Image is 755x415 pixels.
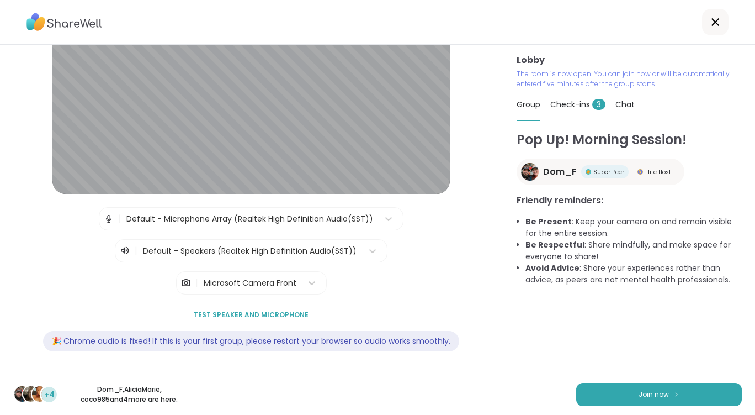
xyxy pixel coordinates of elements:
span: Test speaker and microphone [194,310,309,320]
b: Avoid Advice [525,262,579,274]
img: Camera [181,272,191,294]
span: Group [517,99,540,110]
img: coco985 [32,386,47,402]
span: 3 [592,99,605,110]
span: Super Peer [593,168,624,176]
button: Join now [576,383,742,406]
h1: Pop Up! Morning Session! [517,130,742,150]
img: Super Peer [586,169,591,175]
button: Test speaker and microphone [189,303,313,327]
span: Join now [639,390,669,400]
p: The room is now open. You can join now or will be automatically entered five minutes after the gr... [517,69,742,89]
a: Dom_FDom_FSuper PeerSuper PeerElite HostElite Host [517,159,684,185]
img: Elite Host [637,169,643,175]
p: Dom_F , AliciaMarie , coco985 and 4 more are here. [67,385,191,405]
span: | [118,208,121,230]
img: ShareWell Logomark [673,391,680,397]
img: Microphone [104,208,114,230]
li: : Share your experiences rather than advice, as peers are not mental health professionals. [525,262,742,286]
h3: Lobby [517,54,742,67]
img: AliciaMarie [23,386,39,402]
span: Chat [615,99,635,110]
span: | [135,244,137,258]
li: : Share mindfully, and make space for everyone to share! [525,239,742,262]
span: +4 [44,389,55,401]
img: Dom_F [14,386,30,402]
img: ShareWell Logo [26,9,102,35]
div: Default - Microphone Array (Realtek High Definition Audio(SST)) [126,213,373,225]
span: Elite Host [645,168,671,176]
li: : Keep your camera on and remain visible for the entire session. [525,216,742,239]
span: Check-ins [550,99,605,110]
span: | [195,272,198,294]
span: Dom_F [543,165,577,178]
div: 🎉 Chrome audio is fixed! If this is your first group, please restart your browser so audio works ... [43,331,459,351]
b: Be Respectful [525,239,584,250]
div: Microsoft Camera Front [204,277,296,289]
h3: Friendly reminders: [517,194,742,207]
img: Dom_F [521,163,539,181]
b: Be Present [525,216,572,227]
